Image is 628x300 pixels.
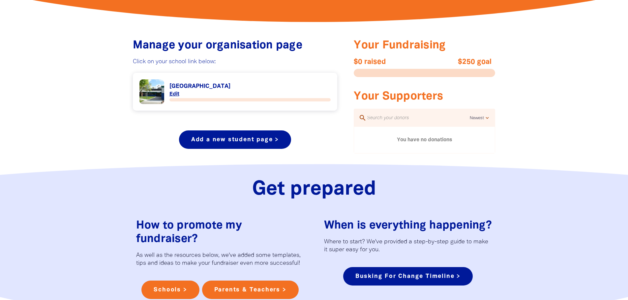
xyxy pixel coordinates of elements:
input: Search your donors [367,114,470,122]
div: You have no donations [354,127,495,153]
p: As well as the resources below, we've added some templates, tips and ideas to make your fundraise... [136,252,304,267]
span: Your Supporters [354,92,443,102]
a: Busking For Change Timeline > [343,267,473,286]
p: Click on your school link below: [133,58,338,66]
div: Paginated content [354,127,495,153]
span: Manage your organisation page [133,41,302,51]
span: Your Fundraising [354,41,446,51]
a: Parents & Teachers > [202,281,299,299]
span: $250 goal [421,58,492,66]
div: Paginated content [139,79,331,104]
a: Add a new student page > [179,130,291,149]
span: How to promote my fundraiser? [136,221,242,244]
span: $0 raised [354,58,425,66]
p: Where to start? We've provided a step-by-step guide to make it super easy for you. [324,238,492,254]
span: When is everything happening? [324,221,492,231]
span: Get prepared [252,180,376,199]
a: Schools > [141,281,199,299]
i: search [359,114,367,122]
